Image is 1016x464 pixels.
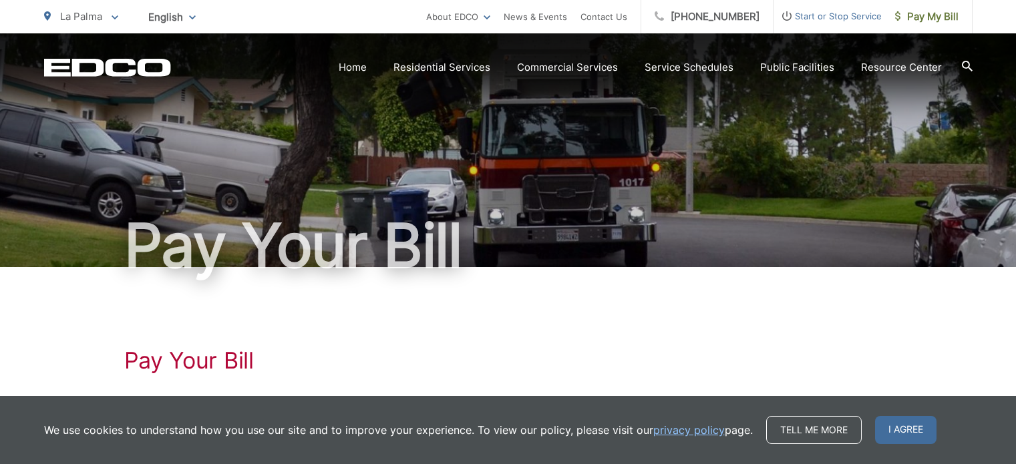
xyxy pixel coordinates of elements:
[124,394,174,410] a: Click Here
[517,59,618,75] a: Commercial Services
[875,416,937,444] span: I agree
[393,59,490,75] a: Residential Services
[861,59,942,75] a: Resource Center
[760,59,834,75] a: Public Facilities
[653,422,725,438] a: privacy policy
[580,9,627,25] a: Contact Us
[645,59,733,75] a: Service Schedules
[44,212,973,279] h1: Pay Your Bill
[766,416,862,444] a: Tell me more
[339,59,367,75] a: Home
[44,58,171,77] a: EDCD logo. Return to the homepage.
[504,9,567,25] a: News & Events
[44,422,753,438] p: We use cookies to understand how you use our site and to improve your experience. To view our pol...
[895,9,959,25] span: Pay My Bill
[60,10,102,23] span: La Palma
[426,9,490,25] a: About EDCO
[138,5,206,29] span: English
[124,394,892,410] p: to View, Pay, and Manage Your Bill Online
[124,347,892,374] h1: Pay Your Bill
